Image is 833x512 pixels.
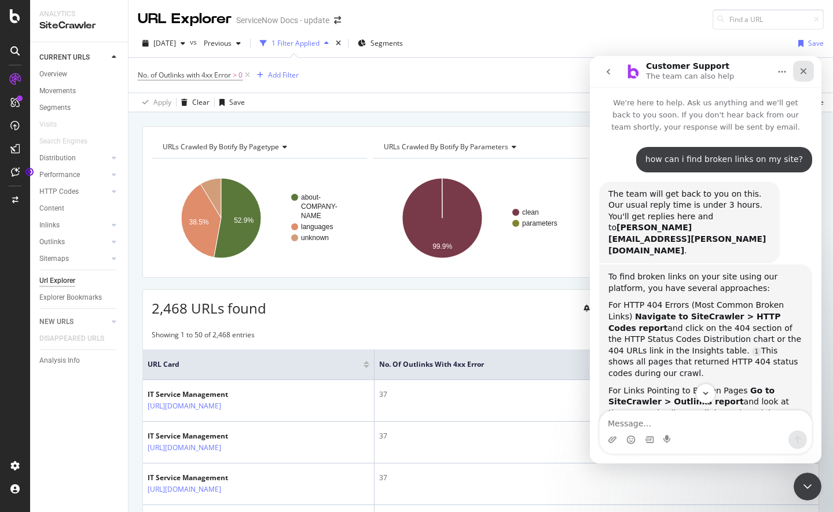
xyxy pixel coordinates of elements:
[579,299,633,318] button: Create alert
[379,431,814,441] div: 37
[39,135,87,148] div: Search Engines
[268,70,299,80] div: Add Filter
[39,85,120,97] a: Movements
[39,275,75,287] div: Url Explorer
[189,218,209,226] text: 38.5%
[106,327,126,347] button: Scroll to bottom
[808,38,824,48] div: Save
[333,38,343,49] div: times
[10,355,222,374] textarea: Message…
[39,68,67,80] div: Overview
[152,330,255,344] div: Showing 1 to 50 of 2,468 entries
[301,193,321,201] text: about-
[148,400,221,412] a: [URL][DOMAIN_NAME]
[39,68,120,80] a: Overview
[379,473,814,483] div: 37
[39,333,104,345] div: DISAPPEARED URLS
[24,167,35,177] div: Tooltip anchor
[190,37,199,47] span: vs
[19,244,194,265] span: For HTTP 404 Errors (Most Common Broken Links)
[36,379,46,388] button: Emoji picker
[379,389,814,400] div: 37
[55,379,64,388] button: Gif picker
[39,253,108,265] a: Sitemaps
[301,223,333,231] text: languages
[39,119,57,131] div: Visits
[384,142,508,152] span: URLs Crawled By Botify By parameters
[301,234,329,242] text: unknown
[794,34,824,53] button: Save
[39,169,80,181] div: Performance
[233,70,237,80] span: >
[238,67,243,83] span: 0
[39,202,120,215] a: Content
[19,215,213,238] div: To find broken links on your site using our platform, you have several approaches:
[199,34,245,53] button: Previous
[39,202,64,215] div: Content
[39,275,120,287] a: Url Explorer
[301,212,321,220] text: NAME
[370,38,403,48] span: Segments
[522,219,557,227] text: parameters
[379,359,791,370] span: No. of Outlinks with 4xx Error
[39,292,120,304] a: Explorer Bookmarks
[39,102,120,114] a: Segments
[522,208,539,216] text: clean
[381,138,578,156] h4: URLs Crawled By Botify By parameters
[199,374,217,393] button: Send a message…
[39,333,116,345] a: DISAPPEARED URLS
[138,93,171,112] button: Apply
[39,85,76,97] div: Movements
[590,56,821,463] iframe: Intercom live chat
[234,216,254,224] text: 52.9%
[39,19,119,32] div: SiteCrawler
[301,202,337,211] text: COMPANY-
[152,168,364,268] svg: A chart.
[215,93,245,112] button: Save
[39,219,108,231] a: Inlinks
[39,253,69,265] div: Sitemaps
[163,142,279,152] span: URLs Crawled By Botify By pagetype
[39,219,60,231] div: Inlinks
[255,34,333,53] button: 1 Filter Applied
[39,236,108,248] a: Outlinks
[39,51,108,64] a: CURRENT URLS
[39,135,99,148] a: Search Engines
[229,97,245,107] div: Save
[39,51,90,64] div: CURRENT URLS
[153,97,171,107] div: Apply
[713,9,824,30] input: Find a URL
[39,9,119,19] div: Analytics
[252,68,299,82] button: Add Filter
[373,168,585,268] div: A chart.
[39,186,108,198] a: HTTP Codes
[177,93,210,112] button: Clear
[39,186,79,198] div: HTTP Codes
[236,14,329,26] div: ServiceNow Docs - update
[271,38,320,48] div: 1 Filter Applied
[39,152,108,164] a: Distribution
[153,38,176,48] span: 2025 Sep. 27th
[160,138,357,156] h4: URLs Crawled By Botify By pagetype
[199,38,232,48] span: Previous
[353,34,408,53] button: Segments
[794,473,821,500] iframe: Intercom live chat
[148,473,271,483] div: IT Service Management
[39,355,120,367] a: Analysis Info
[148,442,221,454] a: [URL][DOMAIN_NAME]
[19,330,185,351] b: Go to SiteCrawler > Outlinks report
[39,102,71,114] div: Segments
